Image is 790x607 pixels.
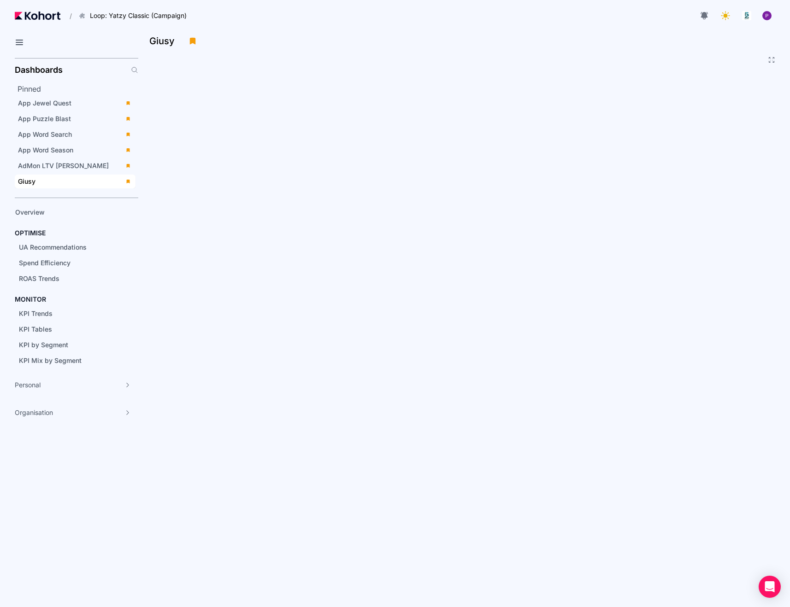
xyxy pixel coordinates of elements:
[18,83,138,94] h2: Pinned
[16,240,123,254] a: UA Recommendations
[19,356,82,364] span: KPI Mix by Segment
[15,143,136,157] a: App Word Season
[18,115,71,123] span: App Puzzle Blast
[768,56,775,64] button: Fullscreen
[19,341,68,349] span: KPI by Segment
[15,112,136,126] a: App Puzzle Blast
[15,96,136,110] a: App Jewel Quest
[16,338,123,352] a: KPI by Segment
[16,272,123,286] a: ROAS Trends
[15,295,46,304] h4: MONITOR
[15,380,41,390] span: Personal
[15,12,60,20] img: Kohort logo
[74,8,196,23] button: Loop: Yatzy Classic (Campaign)
[18,177,35,185] span: Giusy
[19,243,87,251] span: UA Recommendations
[18,162,109,169] span: AdMon LTV [PERSON_NAME]
[15,175,136,188] a: Giusy
[12,205,123,219] a: Overview
[759,576,781,598] div: Open Intercom Messenger
[15,128,136,141] a: App Word Search
[16,322,123,336] a: KPI Tables
[149,36,180,46] h3: Giusy
[62,11,72,21] span: /
[15,208,45,216] span: Overview
[19,259,71,267] span: Spend Efficiency
[18,130,72,138] span: App Word Search
[16,354,123,368] a: KPI Mix by Segment
[15,159,136,173] a: AdMon LTV [PERSON_NAME]
[16,256,123,270] a: Spend Efficiency
[742,11,751,20] img: logo_logo_images_1_20240607072359498299_20240828135028712857.jpeg
[19,309,53,317] span: KPI Trends
[15,228,46,238] h4: OPTIMISE
[15,66,63,74] h2: Dashboards
[90,11,187,20] span: Loop: Yatzy Classic (Campaign)
[18,99,71,107] span: App Jewel Quest
[19,274,59,282] span: ROAS Trends
[15,408,53,417] span: Organisation
[18,146,73,154] span: App Word Season
[19,325,52,333] span: KPI Tables
[16,307,123,321] a: KPI Trends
